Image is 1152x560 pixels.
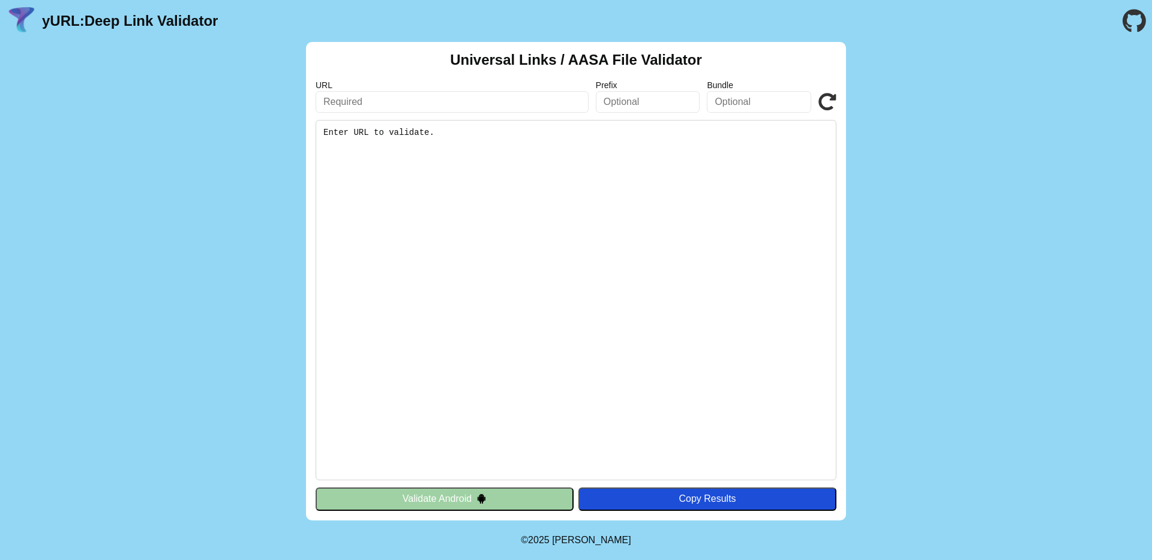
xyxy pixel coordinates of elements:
button: Validate Android [316,487,574,510]
input: Required [316,91,589,113]
a: yURL:Deep Link Validator [42,13,218,29]
input: Optional [707,91,811,113]
footer: © [521,520,631,560]
label: URL [316,80,589,90]
h2: Universal Links / AASA File Validator [450,52,702,68]
input: Optional [596,91,700,113]
img: droidIcon.svg [476,493,487,504]
label: Prefix [596,80,700,90]
pre: Enter URL to validate. [316,120,836,480]
label: Bundle [707,80,811,90]
a: Michael Ibragimchayev's Personal Site [552,535,631,545]
div: Copy Results [584,493,830,504]
img: yURL Logo [6,5,37,37]
span: 2025 [528,535,550,545]
button: Copy Results [578,487,836,510]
